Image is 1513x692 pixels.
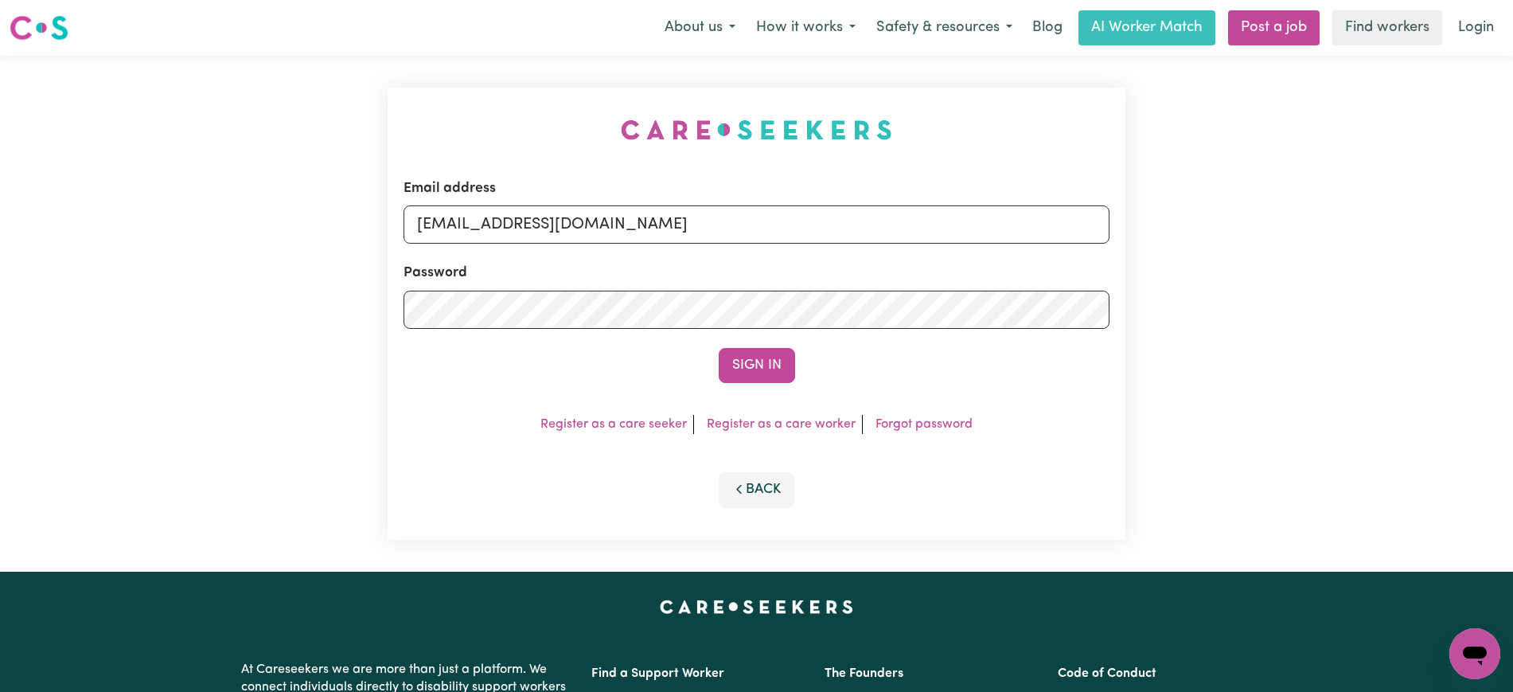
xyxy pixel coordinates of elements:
a: Find workers [1332,10,1442,45]
a: The Founders [825,667,903,680]
button: Back [719,472,795,507]
button: How it works [746,11,866,45]
a: Find a Support Worker [591,667,724,680]
label: Email address [404,178,496,199]
button: Safety & resources [866,11,1023,45]
a: Forgot password [875,418,973,431]
button: Sign In [719,348,795,383]
a: Register as a care seeker [540,418,687,431]
a: Code of Conduct [1058,667,1156,680]
a: Login [1449,10,1503,45]
a: Register as a care worker [707,418,856,431]
a: Blog [1023,10,1072,45]
a: AI Worker Match [1078,10,1215,45]
a: Careseekers home page [660,600,853,613]
img: Careseekers logo [10,14,68,42]
a: Careseekers logo [10,10,68,46]
a: Post a job [1228,10,1320,45]
button: About us [654,11,746,45]
iframe: Button to launch messaging window [1449,628,1500,679]
label: Password [404,263,467,283]
input: Email address [404,205,1109,244]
